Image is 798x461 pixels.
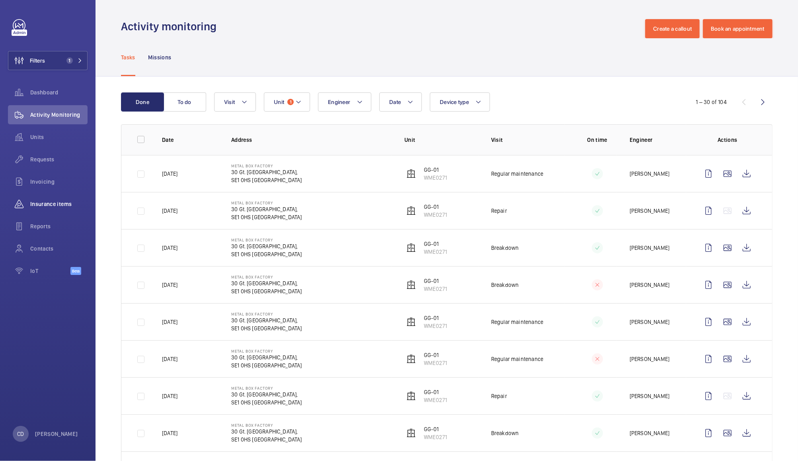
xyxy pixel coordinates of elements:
p: GG-01 [424,425,447,433]
p: [DATE] [162,244,178,252]
p: Metal Box Factory [231,163,302,168]
p: Metal Box Factory [231,423,302,428]
button: Unit1 [264,92,310,112]
p: GG-01 [424,240,447,248]
span: 1 [287,99,294,105]
span: Beta [70,267,81,275]
button: Engineer [318,92,371,112]
p: 30 Gt. [GEOGRAPHIC_DATA], [231,428,302,435]
p: [PERSON_NAME] [630,318,669,326]
p: GG-01 [424,351,447,359]
p: Metal Box Factory [231,386,302,390]
img: elevator.svg [406,169,416,179]
button: Date [379,92,422,112]
p: [PERSON_NAME] [630,244,669,252]
p: SE1 0HS [GEOGRAPHIC_DATA] [231,398,302,406]
p: [PERSON_NAME] [630,355,669,363]
p: Metal Box Factory [231,200,302,205]
button: Filters1 [8,51,88,70]
span: Activity Monitoring [30,111,88,119]
p: 30 Gt. [GEOGRAPHIC_DATA], [231,168,302,176]
span: 1 [66,57,73,64]
p: Breakdown [491,429,519,437]
img: elevator.svg [406,391,416,401]
div: 1 – 30 of 104 [696,98,727,106]
p: SE1 0HS [GEOGRAPHIC_DATA] [231,250,302,258]
p: [PERSON_NAME] [630,429,669,437]
p: Regular maintenance [491,170,543,178]
span: Engineer [328,99,350,105]
p: Breakdown [491,244,519,252]
span: IoT [30,267,70,275]
p: WME0271 [424,285,447,293]
p: [PERSON_NAME] [630,170,669,178]
span: Insurance items [30,200,88,208]
span: Requests [30,155,88,163]
p: 30 Gt. [GEOGRAPHIC_DATA], [231,242,302,250]
p: WME0271 [424,359,447,367]
p: SE1 0HS [GEOGRAPHIC_DATA] [231,435,302,443]
img: elevator.svg [406,280,416,290]
p: WME0271 [424,174,447,182]
p: [PERSON_NAME] [630,207,669,215]
button: Device type [430,92,490,112]
p: 30 Gt. [GEOGRAPHIC_DATA], [231,279,302,287]
p: Breakdown [491,281,519,289]
p: GG-01 [424,314,447,322]
img: elevator.svg [406,354,416,364]
p: [PERSON_NAME] [35,430,78,438]
p: 30 Gt. [GEOGRAPHIC_DATA], [231,353,302,361]
span: Reports [30,222,88,230]
button: Visit [214,92,256,112]
p: [DATE] [162,355,178,363]
p: Metal Box Factory [231,237,302,242]
p: Regular maintenance [491,355,543,363]
p: WME0271 [424,248,447,256]
button: Done [121,92,164,112]
span: Units [30,133,88,141]
p: Metal Box Factory [231,312,302,316]
span: Dashboard [30,88,88,96]
img: elevator.svg [406,428,416,438]
span: Device type [440,99,469,105]
p: Repair [491,207,507,215]
button: Create a callout [645,19,700,38]
p: 30 Gt. [GEOGRAPHIC_DATA], [231,316,302,324]
p: GG-01 [424,388,447,396]
p: [DATE] [162,392,178,400]
p: SE1 0HS [GEOGRAPHIC_DATA] [231,213,302,221]
span: Unit [274,99,284,105]
p: Actions [699,136,756,144]
p: SE1 0HS [GEOGRAPHIC_DATA] [231,287,302,295]
p: WME0271 [424,396,447,404]
p: [PERSON_NAME] [630,281,669,289]
p: SE1 0HS [GEOGRAPHIC_DATA] [231,176,302,184]
h1: Activity monitoring [121,19,221,34]
span: Date [389,99,401,105]
p: 30 Gt. [GEOGRAPHIC_DATA], [231,390,302,398]
p: On time [578,136,617,144]
p: 30 Gt. [GEOGRAPHIC_DATA], [231,205,302,213]
p: GG-01 [424,166,447,174]
p: [DATE] [162,429,178,437]
p: Missions [148,53,172,61]
p: [DATE] [162,318,178,326]
span: Filters [30,57,45,65]
p: Repair [491,392,507,400]
p: Metal Box Factory [231,275,302,279]
p: Date [162,136,219,144]
img: elevator.svg [406,317,416,327]
p: WME0271 [424,322,447,330]
p: WME0271 [424,211,447,219]
p: Engineer [630,136,686,144]
p: Metal Box Factory [231,349,302,353]
span: Invoicing [30,178,88,186]
p: GG-01 [424,203,447,211]
p: [DATE] [162,170,178,178]
p: Address [231,136,392,144]
p: Regular maintenance [491,318,543,326]
p: SE1 0HS [GEOGRAPHIC_DATA] [231,361,302,369]
span: Visit [224,99,235,105]
p: SE1 0HS [GEOGRAPHIC_DATA] [231,324,302,332]
button: Book an appointment [703,19,773,38]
